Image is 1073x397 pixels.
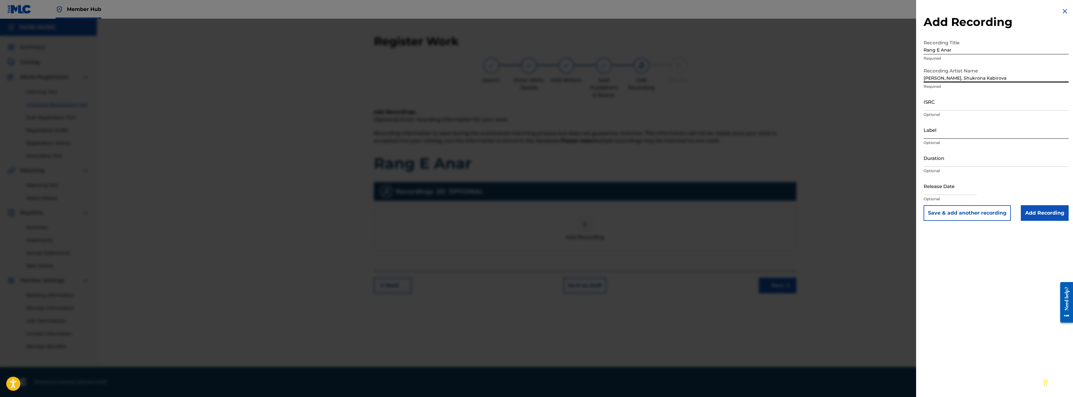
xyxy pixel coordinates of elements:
span: Member Hub [67,6,101,13]
div: Перетащить [1044,373,1047,392]
p: Optional [924,196,1069,202]
p: Required [924,56,1069,61]
input: Add Recording [1021,205,1069,221]
button: Save & add another recording [924,205,1011,221]
h2: Add Recording [924,15,1069,29]
p: Optional [924,168,1069,174]
p: Optional [924,112,1069,117]
p: Required [924,84,1069,89]
div: Виджет чата [1042,367,1073,397]
iframe: Resource Center [1055,277,1073,327]
img: MLC Logo [8,5,32,14]
img: Top Rightsholder [56,6,63,13]
iframe: Chat Widget [1042,367,1073,397]
p: Optional [924,140,1069,146]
